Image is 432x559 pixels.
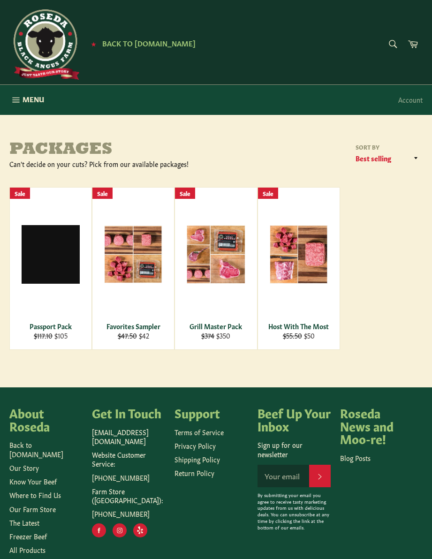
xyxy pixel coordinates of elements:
a: Our Farm Store [9,504,56,514]
a: Passport Pack Passport Pack $117.10 $105 [9,187,92,350]
s: $374 [201,331,214,340]
a: Grill Master Pack Grill Master Pack $374 $350 [174,187,257,350]
div: $50 [264,331,333,340]
a: [PHONE_NUMBER] [92,473,150,482]
s: $55.50 [283,331,302,340]
p: By submitting your email you agree to receive tasty marketing updates from us with delicious deal... [258,492,331,531]
a: Where to Find Us [9,490,61,499]
div: Sale [175,188,195,199]
img: Grill Master Pack [187,225,245,284]
div: Can't decide on your cuts? Pick from our available packages! [9,159,216,168]
div: $350 [181,331,251,340]
s: $117.10 [34,331,53,340]
p: Farm Store ([GEOGRAPHIC_DATA]): [92,487,165,505]
a: [PHONE_NUMBER] [92,509,150,518]
a: Account [394,86,427,113]
a: Blog Posts [340,453,371,462]
img: Favorites Sampler [104,226,162,283]
a: Favorites Sampler Favorites Sampler $47.50 $42 [92,187,174,350]
h4: Beef Up Your Inbox [258,406,331,432]
span: Menu [23,94,44,104]
div: Sale [10,188,30,199]
a: Back to [DOMAIN_NAME] [9,440,63,458]
div: Host With The Most [264,322,333,331]
a: Know Your Beef [9,476,57,486]
label: Sort by [352,143,423,151]
a: ★ Back to [DOMAIN_NAME] [86,40,196,47]
p: Sign up for our newsletter [258,440,331,459]
a: Terms of Service [174,427,224,437]
h1: Packages [9,141,216,159]
img: Roseda Beef [9,9,80,80]
div: Sale [258,188,278,199]
div: Favorites Sampler [99,322,168,331]
div: $42 [99,331,168,340]
div: Grill Master Pack [181,322,251,331]
a: Freezer Beef [9,531,47,541]
h4: Support [174,406,248,419]
a: Shipping Policy [174,454,220,464]
div: Passport Pack [16,322,86,331]
h4: Roseda News and Moo-re! [340,406,413,445]
a: The Latest [9,518,39,527]
img: Host With The Most [270,225,328,284]
div: $105 [16,331,86,340]
a: Return Policy [174,468,214,477]
p: Website Customer Service: [92,450,165,468]
h4: Get In Touch [92,406,165,419]
a: Privacy Policy [174,441,216,450]
div: Sale [92,188,113,199]
input: Your email [258,465,309,487]
a: Our Story [9,463,39,472]
a: Host With The Most Host With The Most $55.50 $50 [258,187,340,350]
h4: About Roseda [9,406,83,432]
s: $47.50 [118,331,137,340]
span: ★ [91,40,96,47]
p: [EMAIL_ADDRESS][DOMAIN_NAME] [92,428,165,446]
a: All Products [9,545,45,554]
span: Back to [DOMAIN_NAME] [102,38,196,48]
